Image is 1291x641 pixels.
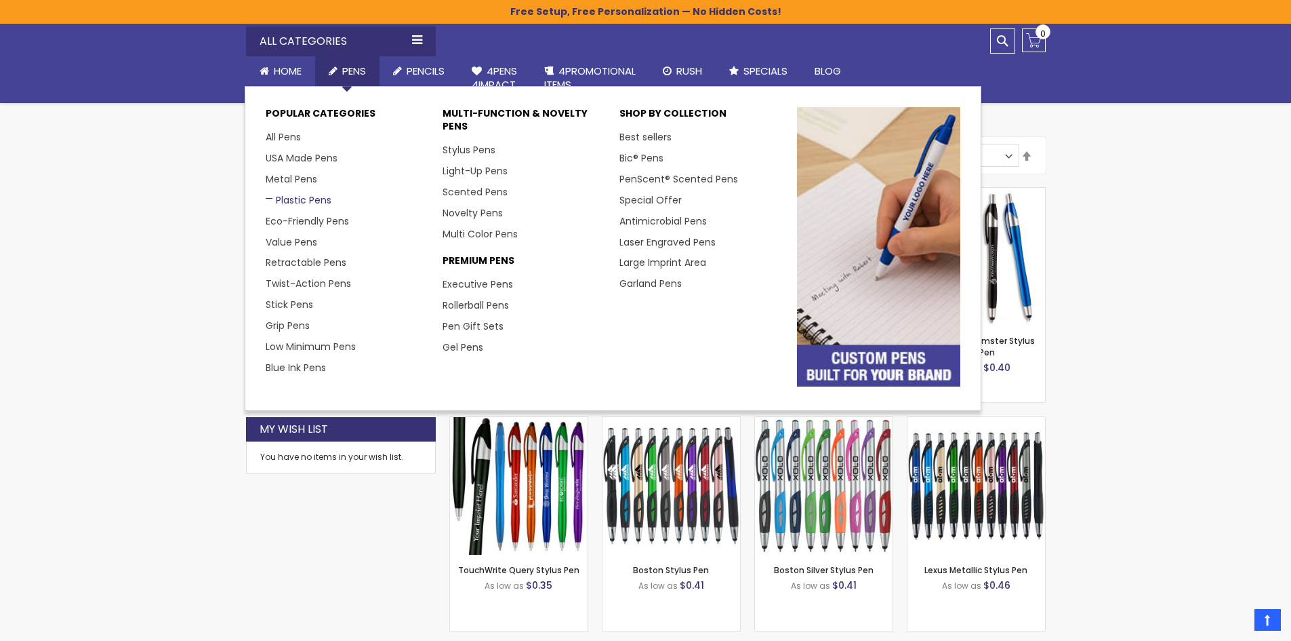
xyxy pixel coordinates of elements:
a: Stylus Pens [443,143,495,157]
span: As low as [942,580,981,591]
a: Eco-Friendly Pens [266,214,349,228]
span: As low as [791,580,830,591]
p: Shop By Collection [619,107,783,127]
a: 4Pens4impact [458,56,531,100]
a: Boston Silver Stylus Pen [774,564,874,576]
span: 4Pens 4impact [472,64,517,92]
a: Pens [315,56,380,86]
span: Blog [815,64,841,78]
a: Blog [801,56,855,86]
a: Grip Pens [266,319,310,332]
a: PenScent® Scented Pens [619,172,738,186]
a: Multi Color Pens [443,227,518,241]
span: Pencils [407,64,445,78]
a: Large Imprint Area [619,256,706,269]
a: Rollerball Pens [443,298,509,312]
a: Twist-Action Pens [266,277,351,290]
a: Specials [716,56,801,86]
a: Retractable Pens [266,256,346,269]
a: Garland Pens [619,277,682,290]
a: Blue Ink Pens [266,361,326,374]
img: custom-pens [797,107,960,386]
span: Rush [676,64,702,78]
a: Value Pens [266,235,317,249]
a: Antimicrobial Pens [619,214,707,228]
a: Metal Pens [266,172,317,186]
a: TouchWrite Query Stylus Pen [458,564,579,576]
span: $0.41 [832,579,857,592]
strong: My Wish List [260,422,328,437]
a: Lexus Metallic Stylus Pen [907,416,1045,428]
a: Gel Pens [443,341,483,354]
span: As low as [638,580,678,591]
span: As low as [485,580,524,591]
a: Low Minimum Pens [266,340,356,353]
a: Boston Silver Stylus Pen [755,416,893,428]
a: All Pens [266,130,301,144]
a: Executive Pens [443,277,513,291]
span: $0.40 [983,361,1010,374]
a: Rush [649,56,716,86]
a: Lexus Metallic Stylus Pen [924,564,1027,576]
a: Stick Pens [266,298,313,311]
a: Pencils [380,56,458,86]
p: Multi-Function & Novelty Pens [443,107,606,140]
img: Lexus Metallic Stylus Pen [907,417,1045,555]
a: Boston Stylus Pen [602,416,740,428]
a: Pen Gift Sets [443,319,504,333]
a: 4PROMOTIONALITEMS [531,56,649,100]
a: USA Made Pens [266,151,337,165]
span: $0.41 [680,579,704,592]
a: TouchWrite Query Stylus Pen [450,416,588,428]
a: Plastic Pens [266,193,331,207]
img: Boston Stylus Pen [602,417,740,555]
a: Scented Pens [443,185,508,199]
p: Popular Categories [266,107,429,127]
img: TouchWrite Query Stylus Pen [450,417,588,555]
span: Home [274,64,302,78]
span: $0.35 [526,579,552,592]
div: All Categories [246,26,436,56]
span: 0 [1040,27,1046,40]
a: Light-Up Pens [443,164,508,178]
a: Novelty Pens [443,206,503,220]
span: 4PROMOTIONAL ITEMS [544,64,636,92]
a: 0 [1022,28,1046,52]
img: Boston Silver Stylus Pen [755,417,893,555]
a: Home [246,56,315,86]
a: Laser Engraved Pens [619,235,716,249]
a: Boston Stylus Pen [633,564,709,576]
a: Top [1254,609,1281,631]
span: Pens [342,64,366,78]
span: $0.46 [983,579,1010,592]
span: Specials [743,64,787,78]
a: Bic® Pens [619,151,663,165]
a: Special Offer [619,193,682,207]
a: Best sellers [619,130,672,144]
div: You have no items in your wish list. [260,452,422,463]
p: Premium Pens [443,254,606,274]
